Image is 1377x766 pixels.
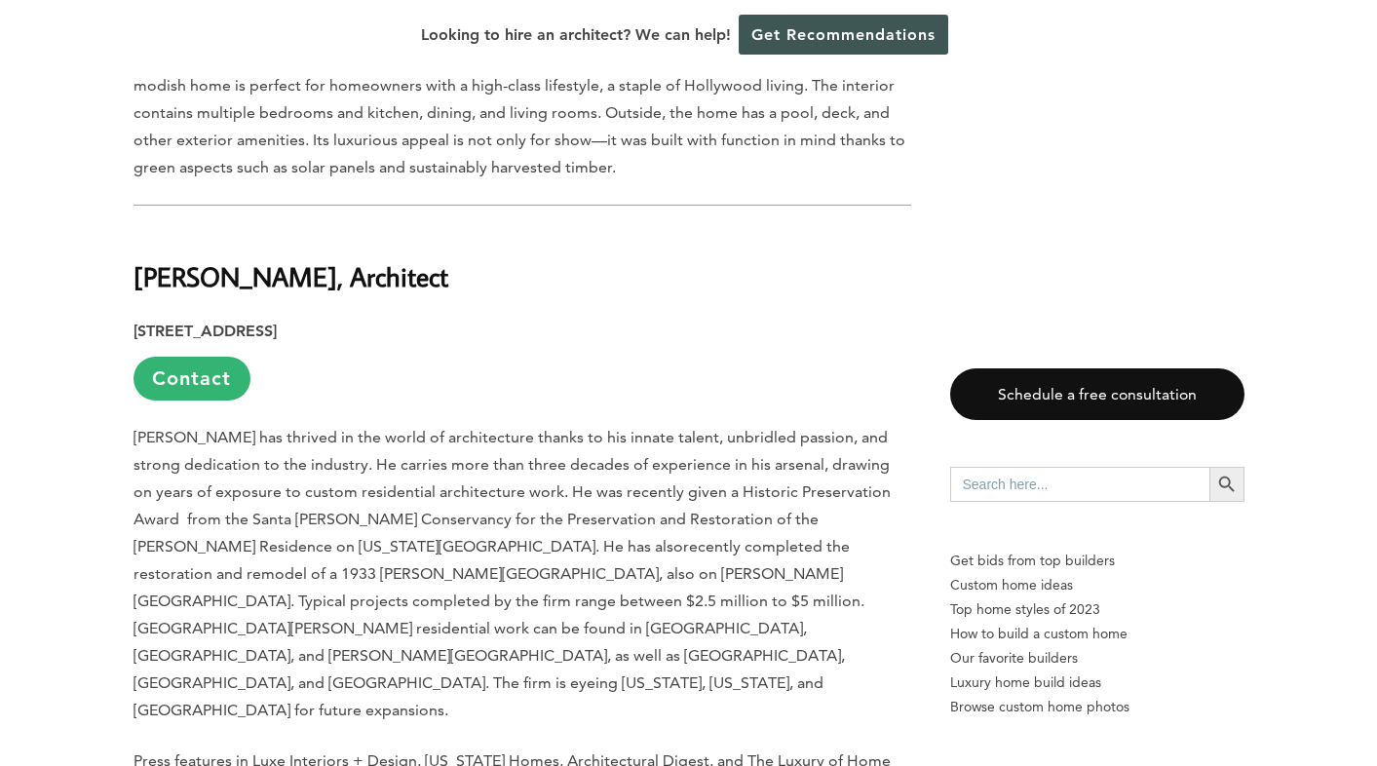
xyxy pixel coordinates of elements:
svg: Search [1216,474,1238,495]
a: Our favorite builders [950,646,1244,670]
p: Get bids from top builders [950,549,1244,573]
strong: [STREET_ADDRESS] [134,322,277,340]
a: Top home styles of 2023 [950,597,1244,622]
p: [PERSON_NAME] has thrived in the world of architecture thanks to his innate talent, unbridled pas... [134,424,911,724]
h2: [PERSON_NAME], Architect [134,229,911,296]
a: Browse custom home photos [950,695,1244,719]
input: Search here... [950,467,1209,502]
iframe: Drift Widget Chat Controller [1003,626,1354,743]
a: Contact [134,357,250,401]
a: Luxury home build ideas [950,670,1244,695]
a: Custom home ideas [950,573,1244,597]
a: How to build a custom home [950,622,1244,646]
a: Get Recommendations [739,15,948,55]
a: Schedule a free consultation [950,368,1244,420]
p: MGS Architecture has been featured in Luxe Interiors + Design, Modern House Magazine, and The Los... [134,18,911,181]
